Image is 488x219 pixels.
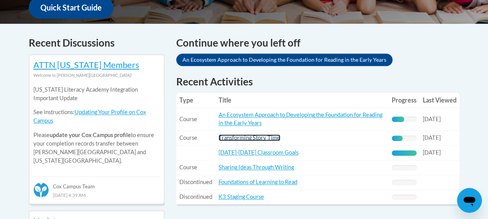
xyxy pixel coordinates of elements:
[219,111,382,126] a: An Ecosystem Approach to Developing the Foundation for Reading in the Early Years
[33,108,160,125] p: See instructions:
[179,134,197,141] span: Course
[219,179,297,185] a: Foundations of Learning to Read
[423,134,441,141] span: [DATE]
[179,116,197,122] span: Course
[33,176,160,190] div: Cox Campus Team
[219,193,264,200] a: K3 Staging Course
[179,164,197,170] span: Course
[420,92,460,108] th: Last Viewed
[33,109,146,124] a: Updating Your Profile on Cox Campus
[392,150,417,156] div: Progress, %
[179,193,212,200] span: Discontinued
[392,136,403,141] div: Progress, %
[33,85,160,103] p: [US_STATE] Literacy Academy Integration Important Update
[219,149,299,156] a: [DATE]-[DATE] Classroom Goals
[33,59,139,70] a: ATTN [US_STATE] Members
[389,92,420,108] th: Progress
[176,75,460,89] h1: Recent Activities
[29,35,165,50] h4: Recent Discussions
[176,92,215,108] th: Type
[423,116,441,122] span: [DATE]
[33,71,160,80] div: Welcome to [PERSON_NAME][GEOGRAPHIC_DATA]!
[176,35,460,50] h4: Continue where you left off
[219,134,280,141] a: Transforming Story Time
[392,116,404,122] div: Progress, %
[179,179,212,185] span: Discontinued
[33,80,160,171] div: Please to ensure your completion records transfer between [PERSON_NAME][GEOGRAPHIC_DATA] and [US_...
[423,149,441,156] span: [DATE]
[33,182,49,198] img: Cox Campus Team
[33,191,160,199] div: [DATE] 4:39 AM
[457,188,482,213] iframe: Button to launch messaging window
[219,164,294,170] a: Sharing Ideas Through Writing
[215,92,389,108] th: Title
[50,132,131,138] b: update your Cox Campus profile
[176,54,392,66] a: An Ecosystem Approach to Developing the Foundation for Reading in the Early Years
